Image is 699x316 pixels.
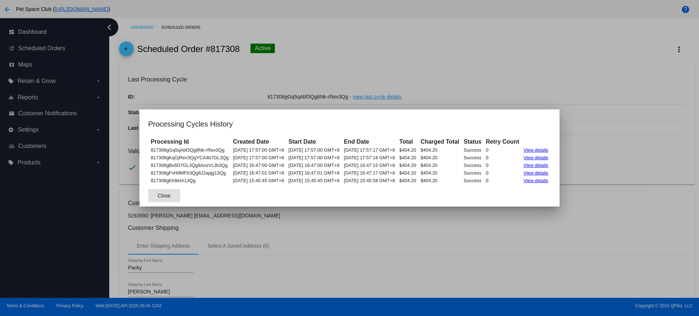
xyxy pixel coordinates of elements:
[419,138,461,146] th: Charged Total
[462,138,483,146] th: Status
[398,169,418,176] td: $404.20
[419,177,461,184] td: $404.20
[148,189,180,202] button: Close dialog
[398,154,418,161] td: $404.20
[149,154,230,161] td: 817308gKqGjRev3QgYCA4b7GL3Qg
[231,138,286,146] th: Created Date
[342,147,397,153] td: [DATE] 17:57:17 GMT+8
[342,169,397,176] td: [DATE] 16:47:17 GMT+8
[287,169,341,176] td: [DATE] 16:47:01 GMT+8
[462,177,483,184] td: Success
[398,162,418,169] td: $404.20
[419,147,461,153] td: $404.20
[484,138,521,146] th: Retry Count
[342,138,397,146] th: End Date
[462,162,483,169] td: Success
[419,162,461,169] td: $404.20
[524,170,548,176] a: View details
[484,169,521,176] td: 0
[484,154,521,161] td: 0
[462,169,483,176] td: Success
[419,169,461,176] td: $404.20
[462,154,483,161] td: Success
[149,147,230,153] td: 817308gGq5qAbf3Qg8Nk-rRev3Qg
[398,177,418,184] td: $404.20
[524,178,548,183] a: View details
[342,177,397,184] td: [DATE] 15:45:58 GMT+8
[419,154,461,161] td: $404.20
[484,177,521,184] td: 0
[231,147,286,153] td: [DATE] 17:57:00 GMT+8
[149,162,230,169] td: 817308gBv6D7GL3Qg8AozVcJb3Qg
[231,162,286,169] td: [DATE] 16:47:00 GMT+8
[231,177,286,184] td: [DATE] 15:45:45 GMT+8
[231,154,286,161] td: [DATE] 17:57:00 GMT+8
[484,162,521,169] td: 0
[287,147,341,153] td: [DATE] 17:57:00 GMT+8
[462,147,483,153] td: Success
[148,118,551,130] h1: Processing Cycles History
[342,162,397,169] td: [DATE] 16:47:15 GMT+8
[287,177,341,184] td: [DATE] 15:45:45 GMT+8
[398,138,418,146] th: Total
[524,163,548,168] a: View details
[149,177,230,184] td: 817308gKh8eIA13Qg
[398,147,418,153] td: $404.20
[342,154,397,161] td: [DATE] 17:57:18 GMT+8
[149,169,230,176] td: 817308gFvH9MFb3Qg8J2apjg13Qg
[287,138,341,146] th: Start Date
[524,155,548,160] a: View details
[287,154,341,161] td: [DATE] 17:57:00 GMT+8
[149,138,230,146] th: Processing Id
[484,147,521,153] td: 0
[158,193,171,199] span: Close
[231,169,286,176] td: [DATE] 16:47:01 GMT+8
[287,162,341,169] td: [DATE] 16:47:00 GMT+8
[524,147,548,153] a: View details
